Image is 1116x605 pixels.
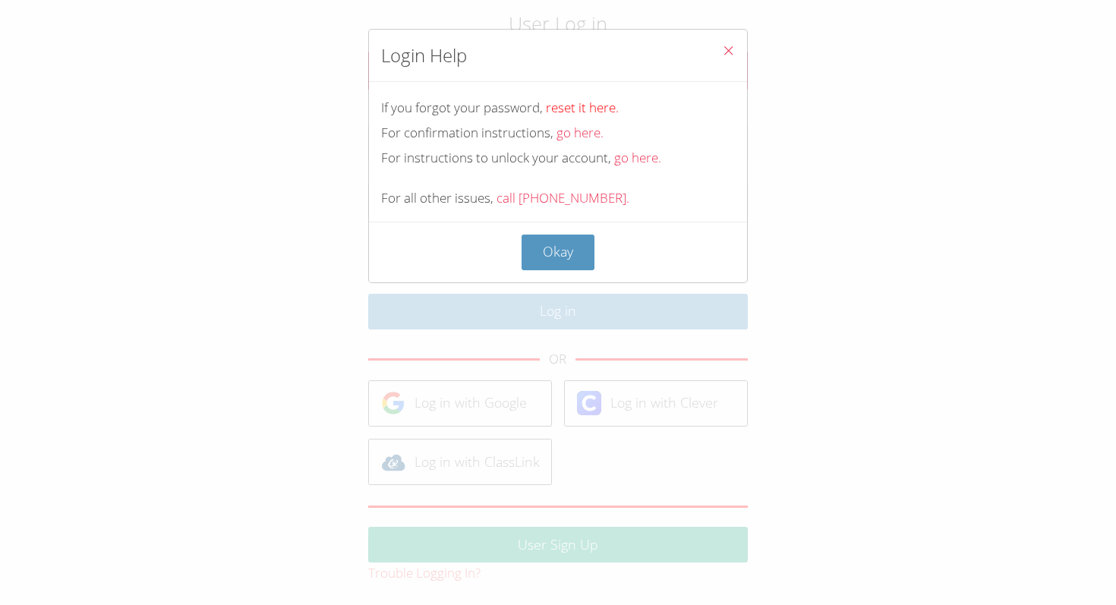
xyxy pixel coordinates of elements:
[381,147,735,169] div: For instructions to unlock your account,
[381,187,735,210] div: For all other issues,
[546,99,619,116] a: reset it here.
[556,124,604,141] a: go here.
[497,189,629,206] a: call [PHONE_NUMBER].
[614,149,661,166] a: go here.
[381,42,467,69] h2: Login Help
[381,122,735,144] div: For confirmation instructions,
[381,97,735,119] div: If you forgot your password,
[710,30,747,76] button: Close
[522,235,594,270] button: Okay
